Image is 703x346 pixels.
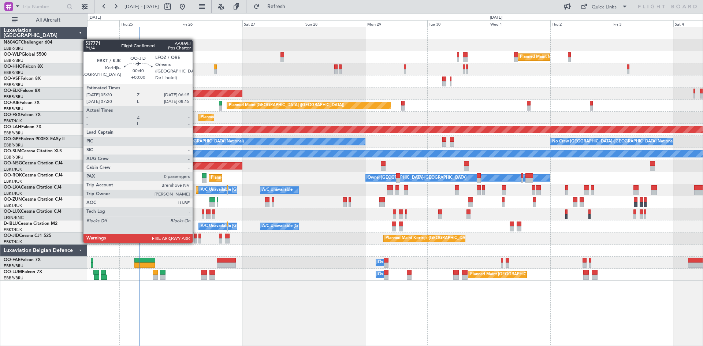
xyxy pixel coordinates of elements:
[139,221,221,232] div: Planned Maint Nice ([GEOGRAPHIC_DATA])
[4,52,47,57] a: OO-WLPGlobal 5500
[4,70,23,75] a: EBBR/BRU
[4,118,22,124] a: EBKT/KJK
[4,101,19,105] span: OO-AIE
[4,209,62,214] a: OO-LUXCessna Citation CJ4
[4,40,21,45] span: N604GF
[8,14,79,26] button: All Aircraft
[490,15,502,21] div: [DATE]
[4,130,23,136] a: EBBR/BRU
[4,149,21,153] span: OO-SLM
[4,270,42,274] a: OO-LUMFalcon 7X
[181,20,242,27] div: Fri 26
[250,1,294,12] button: Refresh
[4,227,22,232] a: EBKT/KJK
[4,77,21,81] span: OO-VSF
[4,263,23,269] a: EBBR/BRU
[4,155,23,160] a: EBBR/BRU
[19,18,77,23] span: All Aircraft
[378,257,428,268] div: Owner Melsbroek Air Base
[4,113,41,117] a: OO-FSXFalcon 7X
[4,191,22,196] a: EBKT/KJK
[4,185,62,190] a: OO-LXACessna Citation CJ4
[58,20,119,27] div: Wed 24
[4,125,41,129] a: OO-LAHFalcon 7X
[4,89,20,93] span: OO-ELK
[201,112,286,123] div: Planned Maint Kortrijk-[GEOGRAPHIC_DATA]
[4,64,43,69] a: OO-HHOFalcon 8X
[427,20,489,27] div: Tue 30
[201,221,337,232] div: A/C Unavailable [GEOGRAPHIC_DATA] ([GEOGRAPHIC_DATA] National)
[262,185,293,196] div: A/C Unavailable
[229,100,344,111] div: Planned Maint [GEOGRAPHIC_DATA] ([GEOGRAPHIC_DATA])
[4,270,22,274] span: OO-LUM
[4,161,63,165] a: OO-NSGCessna Citation CJ4
[4,173,22,178] span: OO-ROK
[121,136,244,147] div: No Crew [GEOGRAPHIC_DATA] ([GEOGRAPHIC_DATA] National)
[4,89,40,93] a: OO-ELKFalcon 8X
[550,20,612,27] div: Thu 2
[4,179,22,184] a: EBKT/KJK
[262,221,379,232] div: A/C Unavailable [GEOGRAPHIC_DATA]-[GEOGRAPHIC_DATA]
[4,94,23,100] a: EBBR/BRU
[4,234,19,238] span: OO-JID
[4,77,41,81] a: OO-VSFFalcon 8X
[4,203,22,208] a: EBKT/KJK
[4,52,22,57] span: OO-WLP
[4,258,21,262] span: OO-FAE
[4,167,22,172] a: EBKT/KJK
[4,234,51,238] a: OO-JIDCessna CJ1 525
[4,258,41,262] a: OO-FAEFalcon 7X
[4,173,63,178] a: OO-ROKCessna Citation CJ4
[489,20,550,27] div: Wed 1
[4,58,23,63] a: EBBR/BRU
[368,172,466,183] div: Owner [GEOGRAPHIC_DATA]-[GEOGRAPHIC_DATA]
[261,4,292,9] span: Refresh
[4,113,21,117] span: OO-FSX
[4,137,64,141] a: OO-GPEFalcon 900EX EASy II
[211,172,296,183] div: Planned Maint Kortrijk-[GEOGRAPHIC_DATA]
[4,149,62,153] a: OO-SLMCessna Citation XLS
[201,185,337,196] div: A/C Unavailable [GEOGRAPHIC_DATA] ([GEOGRAPHIC_DATA] National)
[4,82,23,88] a: EBBR/BRU
[470,269,603,280] div: Planned Maint [GEOGRAPHIC_DATA] ([GEOGRAPHIC_DATA] National)
[4,275,23,281] a: EBBR/BRU
[366,20,427,27] div: Mon 29
[4,64,23,69] span: OO-HHO
[22,1,64,12] input: Trip Number
[4,142,23,148] a: EBBR/BRU
[552,136,675,147] div: No Crew [GEOGRAPHIC_DATA] ([GEOGRAPHIC_DATA] National)
[119,20,181,27] div: Thu 25
[242,20,304,27] div: Sat 27
[4,40,52,45] a: N604GFChallenger 604
[198,185,283,196] div: Planned Maint Kortrijk-[GEOGRAPHIC_DATA]
[304,20,365,27] div: Sun 28
[378,269,428,280] div: Owner Melsbroek Air Base
[4,215,24,220] a: LFSN/ENC
[4,101,40,105] a: OO-AIEFalcon 7X
[4,222,57,226] a: D-IBLUCessna Citation M2
[4,185,21,190] span: OO-LXA
[4,161,22,165] span: OO-NSG
[89,15,101,21] div: [DATE]
[612,20,673,27] div: Fri 3
[592,4,617,11] div: Quick Links
[75,64,135,75] div: Planned Maint Geneva (Cointrin)
[4,222,18,226] span: D-IBLU
[4,46,23,51] a: EBBR/BRU
[137,136,269,147] div: Planned Maint [GEOGRAPHIC_DATA] ([GEOGRAPHIC_DATA] National)
[4,197,22,202] span: OO-ZUN
[386,233,471,244] div: Planned Maint Kortrijk-[GEOGRAPHIC_DATA]
[520,52,573,63] div: Planned Maint Milan (Linate)
[4,125,21,129] span: OO-LAH
[4,137,21,141] span: OO-GPE
[4,106,23,112] a: EBBR/BRU
[4,209,21,214] span: OO-LUX
[4,197,63,202] a: OO-ZUNCessna Citation CJ4
[4,239,22,245] a: EBKT/KJK
[124,3,159,10] span: [DATE] - [DATE]
[577,1,631,12] button: Quick Links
